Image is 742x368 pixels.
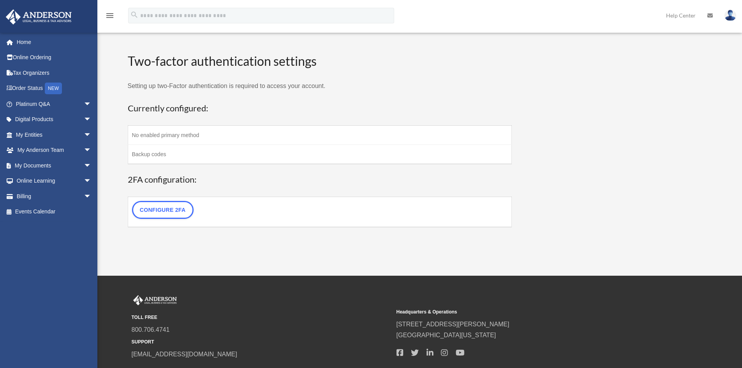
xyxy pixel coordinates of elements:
[397,308,656,316] small: Headquarters & Operations
[105,14,115,20] a: menu
[5,50,103,65] a: Online Ordering
[45,83,62,94] div: NEW
[132,201,194,219] a: Configure 2FA
[84,143,99,158] span: arrow_drop_down
[84,96,99,112] span: arrow_drop_down
[128,102,512,114] h3: Currently configured:
[84,127,99,143] span: arrow_drop_down
[5,127,103,143] a: My Entitiesarrow_drop_down
[128,53,512,70] h2: Two-factor authentication settings
[128,81,512,92] p: Setting up two-Factor authentication is required to access your account.
[5,204,103,220] a: Events Calendar
[397,321,509,328] a: [STREET_ADDRESS][PERSON_NAME]
[5,158,103,173] a: My Documentsarrow_drop_down
[84,173,99,189] span: arrow_drop_down
[5,143,103,158] a: My Anderson Teamarrow_drop_down
[397,332,496,338] a: [GEOGRAPHIC_DATA][US_STATE]
[84,158,99,174] span: arrow_drop_down
[84,112,99,128] span: arrow_drop_down
[4,9,74,25] img: Anderson Advisors Platinum Portal
[5,173,103,189] a: Online Learningarrow_drop_down
[132,351,237,357] a: [EMAIL_ADDRESS][DOMAIN_NAME]
[5,81,103,97] a: Order StatusNEW
[5,188,103,204] a: Billingarrow_drop_down
[132,313,391,322] small: TOLL FREE
[132,338,391,346] small: SUPPORT
[5,96,103,112] a: Platinum Q&Aarrow_drop_down
[130,11,139,19] i: search
[5,112,103,127] a: Digital Productsarrow_drop_down
[84,188,99,204] span: arrow_drop_down
[132,326,170,333] a: 800.706.4741
[724,10,736,21] img: User Pic
[128,174,512,186] h3: 2FA configuration:
[128,126,512,145] td: No enabled primary method
[5,65,103,81] a: Tax Organizers
[5,34,103,50] a: Home
[132,295,178,305] img: Anderson Advisors Platinum Portal
[105,11,115,20] i: menu
[128,145,512,164] td: Backup codes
